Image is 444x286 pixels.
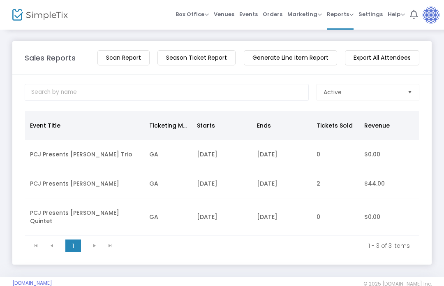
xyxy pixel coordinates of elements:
[192,140,252,169] td: [DATE]
[192,169,252,198] td: [DATE]
[312,198,359,236] td: 0
[176,10,209,18] span: Box Office
[144,198,192,236] td: GA
[144,169,192,198] td: GA
[25,169,144,198] td: PCJ Presents [PERSON_NAME]
[358,4,383,25] span: Settings
[144,111,192,140] th: Ticketing Mode
[25,52,76,63] m-panel-title: Sales Reports
[359,140,419,169] td: $0.00
[214,4,234,25] span: Venues
[25,111,144,140] th: Event Title
[404,84,416,100] button: Select
[312,169,359,198] td: 2
[312,140,359,169] td: 0
[252,140,312,169] td: [DATE]
[25,140,144,169] td: PCJ Presents [PERSON_NAME] Trio
[345,50,419,65] m-button: Export All Attendees
[359,169,419,198] td: $44.00
[312,111,359,140] th: Tickets Sold
[157,50,236,65] m-button: Season Ticket Report
[192,198,252,236] td: [DATE]
[25,111,419,236] div: Data table
[97,50,150,65] m-button: Scan Report
[388,10,405,18] span: Help
[244,50,337,65] m-button: Generate Line Item Report
[124,242,410,250] kendo-pager-info: 1 - 3 of 3 items
[25,198,144,236] td: PCJ Presents [PERSON_NAME] Quintet
[65,239,81,252] span: Page 1
[324,88,342,96] span: Active
[252,198,312,236] td: [DATE]
[327,10,354,18] span: Reports
[25,84,309,101] input: Search by name
[364,121,390,130] span: Revenue
[263,4,282,25] span: Orders
[287,10,322,18] span: Marketing
[239,4,258,25] span: Events
[252,169,312,198] td: [DATE]
[359,198,419,236] td: $0.00
[192,111,252,140] th: Starts
[144,140,192,169] td: GA
[252,111,312,140] th: Ends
